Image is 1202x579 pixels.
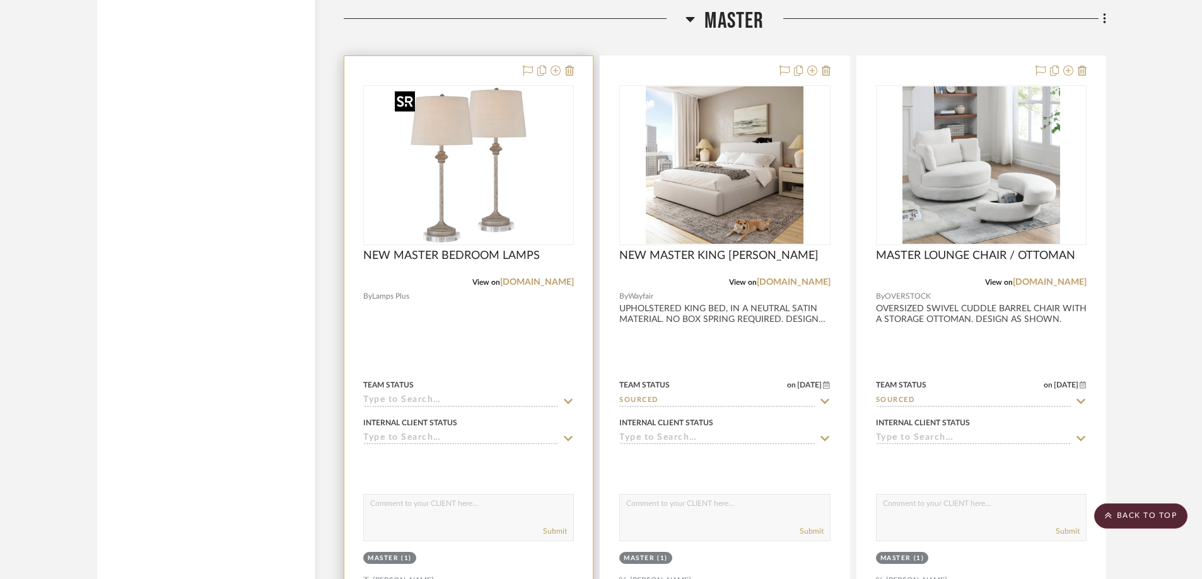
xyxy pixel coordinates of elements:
[1053,381,1080,389] span: [DATE]
[657,554,668,563] div: (1)
[914,554,925,563] div: (1)
[877,86,1086,244] div: 0
[364,86,573,244] div: 0
[390,86,547,244] img: NEW MASTER BEDROOM LAMPS
[729,278,757,286] span: View on
[624,554,654,563] div: MASTER
[757,278,831,287] a: [DOMAIN_NAME]
[787,381,796,389] span: on
[876,417,970,428] div: Internal Client Status
[619,395,815,407] input: Type to Search…
[876,433,1071,445] input: Type to Search…
[646,86,803,244] img: NEW MASTER KING BED
[1013,278,1087,287] a: [DOMAIN_NAME]
[1044,381,1053,389] span: on
[619,433,815,445] input: Type to Search…
[619,290,628,302] span: By
[363,379,414,391] div: Team Status
[500,278,574,287] a: [DOMAIN_NAME]
[628,290,653,302] span: Wayfair
[401,554,412,563] div: (1)
[704,8,764,35] span: MASTER
[902,86,1060,244] img: MASTER LOUNGE CHAIR / OTTOMAN
[363,290,372,302] span: By
[876,249,1075,263] span: MASTER LOUNGE CHAIR / OTTOMAN
[876,379,926,391] div: Team Status
[619,249,819,263] span: NEW MASTER KING [PERSON_NAME]
[800,525,824,537] button: Submit
[1094,503,1187,529] scroll-to-top-button: BACK TO TOP
[543,525,567,537] button: Submit
[363,433,559,445] input: Type to Search…
[876,290,885,302] span: By
[885,290,931,302] span: OVERSTOCK
[620,86,829,244] div: 0
[363,395,559,407] input: Type to Search…
[985,278,1013,286] span: View on
[876,395,1071,407] input: Type to Search…
[472,278,500,286] span: View on
[363,249,540,263] span: NEW MASTER BEDROOM LAMPS
[619,379,670,391] div: Team Status
[368,554,398,563] div: MASTER
[363,417,457,428] div: Internal Client Status
[1056,525,1080,537] button: Submit
[619,417,713,428] div: Internal Client Status
[796,381,823,389] span: [DATE]
[372,290,409,302] span: Lamps Plus
[880,554,911,563] div: MASTER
